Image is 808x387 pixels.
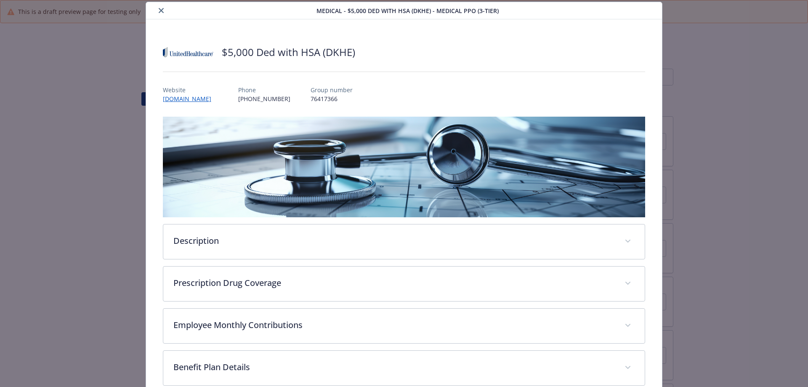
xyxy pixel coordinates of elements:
div: Benefit Plan Details [163,351,645,385]
div: Prescription Drug Coverage [163,267,645,301]
a: [DOMAIN_NAME] [163,95,218,103]
img: banner [163,117,646,217]
div: Employee Monthly Contributions [163,309,645,343]
div: Description [163,224,645,259]
p: Description [173,235,615,247]
p: Phone [238,85,290,94]
p: [PHONE_NUMBER] [238,94,290,103]
span: Medical - $5,000 Ded with HSA (DKHE) - Medical PPO (3-tier) [316,6,499,15]
p: Group number [311,85,353,94]
h2: $5,000 Ded with HSA (DKHE) [222,45,355,59]
p: Employee Monthly Contributions [173,319,615,331]
button: close [156,5,166,16]
p: 76417366 [311,94,353,103]
p: Benefit Plan Details [173,361,615,374]
p: Website [163,85,218,94]
img: United Healthcare Insurance Company [163,40,213,65]
p: Prescription Drug Coverage [173,277,615,289]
